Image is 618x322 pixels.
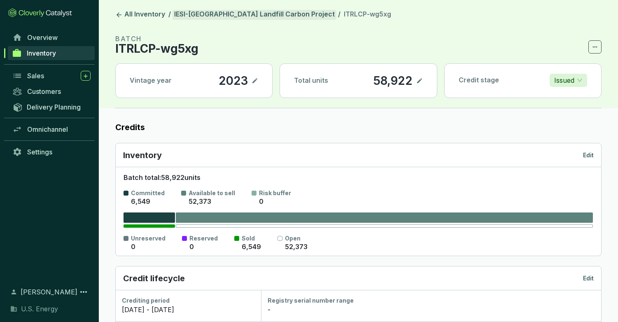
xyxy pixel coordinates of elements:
[373,74,413,88] p: 58,922
[122,296,254,305] div: Crediting period
[114,10,167,20] a: All Inventory
[285,234,308,243] p: Open
[27,103,81,111] span: Delivery Planning
[27,87,61,96] span: Customers
[21,304,58,314] span: U.S. Energy
[131,243,135,252] p: 0
[583,274,594,282] p: Edit
[344,10,391,18] span: ITRLCP-wg5xg
[131,234,166,243] p: Unreserved
[294,76,328,85] p: Total units
[554,74,574,86] p: Issued
[338,10,340,20] li: /
[8,122,95,136] a: Omnichannel
[189,234,218,243] p: Reserved
[27,49,56,57] span: Inventory
[285,243,308,252] p: 52,373
[115,44,198,54] p: ITRLCP-wg5xg
[583,151,594,159] p: Edit
[268,305,595,315] div: -
[189,243,194,252] p: 0
[242,234,261,243] p: Sold
[21,287,77,297] span: [PERSON_NAME]
[268,296,595,305] div: Registry serial number range
[124,173,593,182] p: Batch total: 58,922 units
[189,189,235,197] p: Available to sell
[130,76,172,85] p: Vintage year
[8,30,95,44] a: Overview
[8,69,95,83] a: Sales
[259,197,264,205] span: 0
[173,10,336,20] a: IESI-[GEOGRAPHIC_DATA] Landfill Carbon Project
[123,149,162,161] p: Inventory
[8,145,95,159] a: Settings
[459,76,499,85] p: Credit stage
[115,121,602,133] label: Credits
[27,33,58,42] span: Overview
[242,243,261,252] p: 6,549
[218,74,248,88] p: 2023
[189,197,211,206] p: 52,373
[131,197,150,206] p: 6,549
[8,46,95,60] a: Inventory
[8,84,95,98] a: Customers
[122,305,254,315] div: [DATE] - [DATE]
[27,125,68,133] span: Omnichannel
[115,34,198,44] p: BATCH
[27,72,44,80] span: Sales
[168,10,171,20] li: /
[27,148,52,156] span: Settings
[131,189,165,197] p: Committed
[259,189,291,197] p: Risk buffer
[123,273,185,284] p: Credit lifecycle
[8,100,95,114] a: Delivery Planning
